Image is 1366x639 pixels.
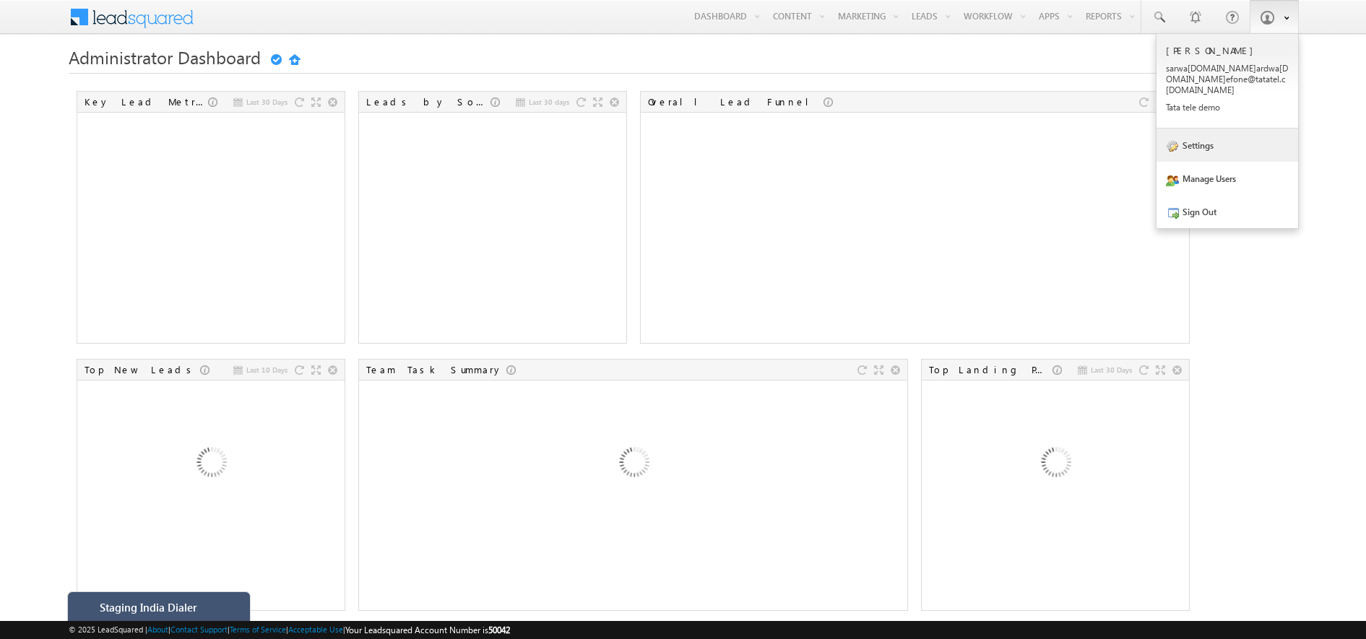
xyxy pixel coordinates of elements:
[246,363,288,376] span: Last 10 Days
[929,363,1052,376] div: Top Landing Pages
[170,625,228,634] a: Contact Support
[288,625,343,634] a: Acceptable Use
[100,601,240,621] div: Staging India Dialer
[1157,34,1298,129] a: [PERSON_NAME] sarwa[DOMAIN_NAME]ardwa[DOMAIN_NAME]efone@tatatel.c[DOMAIN_NAME] Tata tele demo
[977,387,1133,542] img: Loading...
[1157,162,1298,195] a: Manage Users
[1166,102,1289,113] p: Tata tele demo
[648,95,824,108] div: Overall Lead Funnel
[1157,195,1298,228] a: Sign Out
[366,95,490,108] div: Leads by Sources
[230,625,286,634] a: Terms of Service
[345,625,510,635] span: Your Leadsquared Account Number is
[85,95,208,108] div: Key Lead Metrics
[246,95,288,108] span: Last 30 Days
[85,363,200,376] div: Top New Leads
[366,363,506,376] div: Team Task Summary
[529,95,569,108] span: Last 30 days
[1166,44,1289,56] p: [PERSON_NAME]
[1091,363,1132,376] span: Last 30 Days
[69,623,510,637] span: © 2025 LeadSquared | | | | |
[1166,63,1289,95] p: sarwa [DOMAIN_NAME] ardwa [DOMAIN_NAME] efone @tata tel.c [DOMAIN_NAME]
[1157,129,1298,162] a: Settings
[133,387,288,542] img: Loading...
[147,625,168,634] a: About
[488,625,510,635] span: 50042
[69,45,261,69] span: Administrator Dashboard
[556,387,711,542] img: Loading...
